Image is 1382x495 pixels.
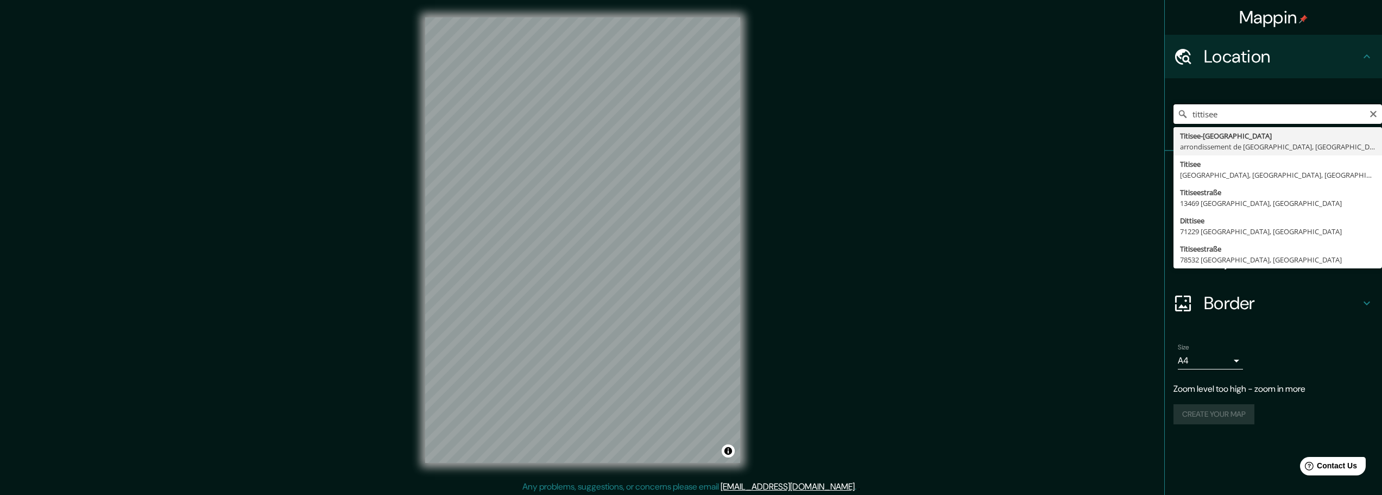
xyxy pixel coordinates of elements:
div: Titiseestraße [1180,243,1375,254]
button: Toggle attribution [722,444,735,458]
div: 78532 [GEOGRAPHIC_DATA], [GEOGRAPHIC_DATA] [1180,254,1375,265]
div: Titisee-[GEOGRAPHIC_DATA] [1180,130,1375,141]
h4: Layout [1204,249,1360,271]
h4: Mappin [1239,7,1308,28]
div: 13469 [GEOGRAPHIC_DATA], [GEOGRAPHIC_DATA] [1180,198,1375,209]
div: Titiseestraße [1180,187,1375,198]
div: Dittisee [1180,215,1375,226]
a: [EMAIL_ADDRESS][DOMAIN_NAME] [721,481,855,492]
div: arrondissement de [GEOGRAPHIC_DATA], [GEOGRAPHIC_DATA], [GEOGRAPHIC_DATA] [1180,141,1375,152]
img: pin-icon.png [1299,15,1308,23]
div: Pins [1165,151,1382,195]
p: Any problems, suggestions, or concerns please email . [522,480,856,493]
p: Zoom level too high - zoom in more [1173,383,1373,396]
div: Layout [1165,238,1382,281]
div: . [858,480,860,493]
div: A4 [1178,352,1243,369]
div: 71229 [GEOGRAPHIC_DATA], [GEOGRAPHIC_DATA] [1180,226,1375,237]
canvas: Map [425,17,740,463]
h4: Location [1204,46,1360,67]
h4: Border [1204,292,1360,314]
input: Pick your city or area [1173,104,1382,124]
label: Size [1178,343,1189,352]
div: . [856,480,858,493]
div: Style [1165,195,1382,238]
div: Titisee [1180,159,1375,170]
button: Clear [1369,108,1378,118]
iframe: Help widget launcher [1285,453,1370,483]
div: Border [1165,281,1382,325]
div: Location [1165,35,1382,78]
div: [GEOGRAPHIC_DATA], [GEOGRAPHIC_DATA], [GEOGRAPHIC_DATA] [1180,170,1375,180]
